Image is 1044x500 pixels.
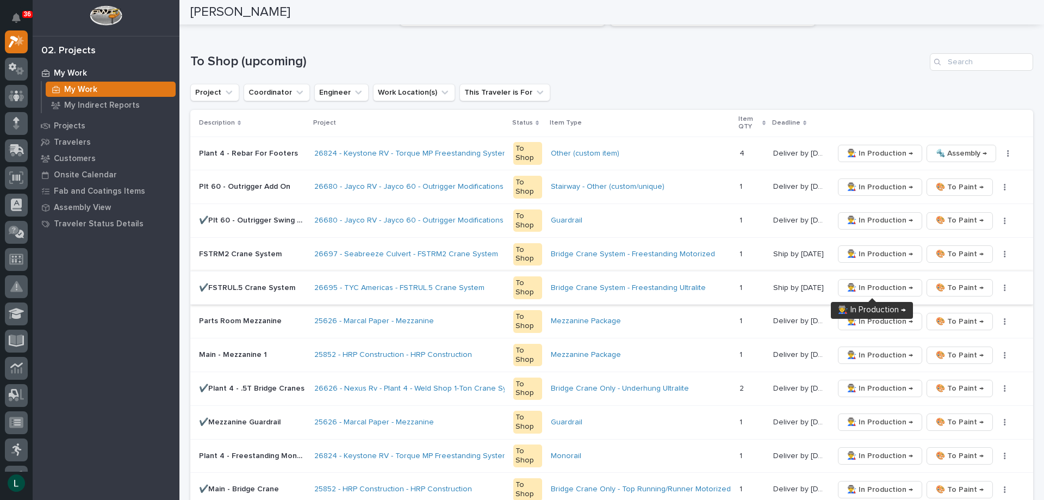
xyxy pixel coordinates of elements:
tr: Main - Mezzanine 1Main - Mezzanine 1 25852 - HRP Construction - HRP Construction To ShopMezzanine... [190,338,1033,372]
p: Plt 60 - Outrigger Add On [199,180,293,192]
p: Deliver by 9/12/25 [773,214,828,225]
div: To Shop [513,209,542,232]
p: ✔️FSTRUL.5 Crane System [199,281,297,293]
tr: ✔️FSTRUL.5 Crane System✔️FSTRUL.5 Crane System 26695 - TYC Americas - FSTRUL.5 Crane System To Sh... [190,271,1033,305]
span: 🎨 To Paint → [936,483,984,496]
div: Notifications36 [14,13,28,30]
tr: Parts Room MezzanineParts Room Mezzanine 25626 - Marcal Paper - Mezzanine To ShopMezzanine Packag... [190,305,1033,338]
a: My Indirect Reports [42,97,179,113]
a: Bridge Crane System - Freestanding Motorized [551,250,715,259]
p: Deliver by 9/15/25 [773,348,828,360]
a: Bridge Crane Only - Underhung Ultralite [551,384,689,393]
div: To Shop [513,310,542,333]
a: 26626 - Nexus Rv - Plant 4 - Weld Shop 1-Ton Crane System [314,384,524,393]
button: 👨‍🏭 In Production → [838,145,922,162]
a: 26680 - Jayco RV - Jayco 60 - Outrigger Modifications [314,216,504,225]
p: Item Type [550,117,582,129]
button: Work Location(s) [373,84,455,101]
p: Description [199,117,235,129]
a: Customers [33,150,179,166]
button: 👨‍🏭 In Production → [838,313,922,330]
a: Other (custom item) [551,149,619,158]
div: To Shop [513,276,542,299]
span: 👨‍🏭 In Production → [847,382,913,395]
a: 25852 - HRP Construction - HRP Construction [314,485,472,494]
span: 👨‍🏭 In Production → [847,214,913,227]
a: Monorail [551,452,581,461]
a: Guardrail [551,216,582,225]
p: 1 [739,281,744,293]
div: To Shop [513,378,542,400]
p: My Work [64,85,97,95]
p: ✔️Main - Bridge Crane [199,483,281,494]
button: Coordinator [244,84,310,101]
p: 1 [739,314,744,326]
p: 1 [739,416,744,427]
a: Guardrail [551,418,582,427]
button: 👨‍🏭 In Production → [838,212,922,230]
p: 1 [739,248,744,259]
span: 🎨 To Paint → [936,449,984,462]
button: 👨‍🏭 In Production → [838,447,922,465]
button: 🎨 To Paint → [927,245,993,263]
span: 👨‍🏭 In Production → [847,181,913,194]
span: 👨‍🏭 In Production → [847,248,913,261]
div: To Shop [513,243,542,266]
a: Mezzanine Package [551,350,621,360]
span: 🎨 To Paint → [936,416,984,429]
button: Notifications [5,7,28,29]
p: 4 [739,147,747,158]
a: Assembly View [33,199,179,215]
a: Travelers [33,134,179,150]
span: 👨‍🏭 In Production → [847,349,913,362]
p: 1 [739,214,744,225]
button: 🎨 To Paint → [927,178,993,196]
span: 🎨 To Paint → [936,349,984,362]
tr: ✔️Plant 4 - .5T Bridge Cranes✔️Plant 4 - .5T Bridge Cranes 26626 - Nexus Rv - Plant 4 - Weld Shop... [190,372,1033,406]
a: My Work [42,82,179,97]
button: Project [190,84,239,101]
p: Project [313,117,336,129]
tr: Plant 4 - Freestanding Monorail StructurePlant 4 - Freestanding Monorail Structure 26824 - Keysto... [190,439,1033,473]
button: 🎨 To Paint → [927,447,993,465]
span: 🎨 To Paint → [936,281,984,294]
p: Customers [54,154,96,164]
button: Engineer [314,84,369,101]
button: users-avatar [5,472,28,495]
button: 👨‍🏭 In Production → [838,380,922,397]
button: 👨‍🏭 In Production → [838,481,922,498]
span: 👨‍🏭 In Production → [847,147,913,160]
p: Ship by [DATE] [773,248,826,259]
p: Ship by [DATE] [773,281,826,293]
p: My Work [54,69,87,78]
p: Deliver by 9/12/25 [773,180,828,192]
button: 🎨 To Paint → [927,413,993,431]
span: 🔩 Assembly → [936,147,987,160]
span: 👨‍🏭 In Production → [847,281,913,294]
p: 36 [24,10,31,18]
div: To Shop [513,176,542,199]
a: My Work [33,65,179,81]
p: Onsite Calendar [54,170,117,180]
p: 1 [739,180,744,192]
p: ✔️Mezzanine Guardrail [199,416,283,427]
p: Plant 4 - Freestanding Monorail Structure [199,449,308,461]
a: 25626 - Marcal Paper - Mezzanine [314,317,434,326]
div: To Shop [513,411,542,434]
img: Workspace Logo [90,5,122,26]
p: Assembly View [54,203,111,213]
a: 26680 - Jayco RV - Jayco 60 - Outrigger Modifications [314,182,504,192]
p: 1 [739,348,744,360]
span: 🎨 To Paint → [936,315,984,328]
a: Projects [33,118,179,134]
a: Bridge Crane Only - Top Running/Runner Motorized [551,485,731,494]
a: 26824 - Keystone RV - Torque MP Freestanding System [314,452,508,461]
p: Main - Mezzanine 1 [199,348,269,360]
p: 1 [739,449,744,461]
p: Deliver by 9/15/25 [773,382,828,393]
button: 🎨 To Paint → [927,481,993,498]
div: Search [930,53,1033,71]
span: 👨‍🏭 In Production → [847,483,913,496]
div: 02. Projects [41,45,96,57]
a: Traveler Status Details [33,215,179,232]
